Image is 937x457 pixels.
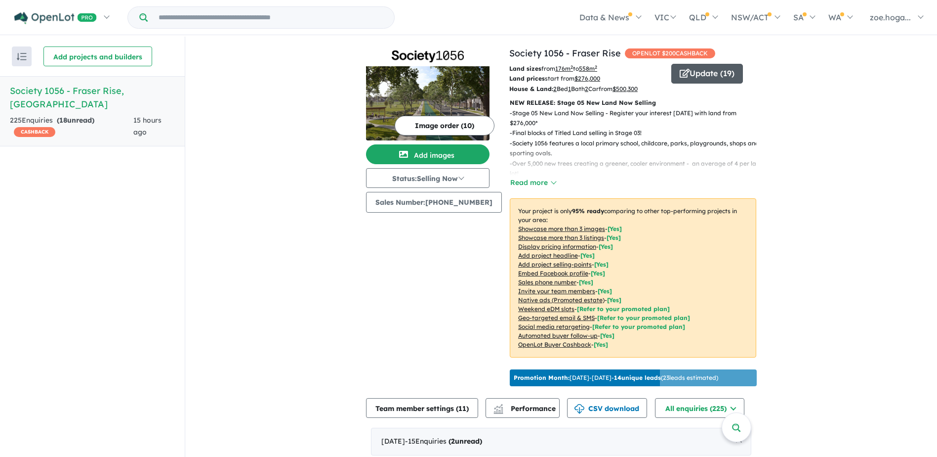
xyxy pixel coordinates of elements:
[572,207,604,215] b: 95 % ready
[518,278,576,286] u: Sales phone number
[10,84,175,111] h5: Society 1056 - Fraser Rise , [GEOGRAPHIC_DATA]
[366,66,489,140] img: Society 1056 - Fraser Rise
[518,287,595,295] u: Invite your team members
[370,50,486,62] img: Society 1056 - Fraser Rise Logo
[518,323,590,330] u: Social media retargeting
[448,437,482,446] strong: ( unread)
[366,46,489,140] a: Society 1056 - Fraser Rise LogoSociety 1056 - Fraser Rise
[518,234,604,241] u: Showcase more than 3 listings
[518,252,578,259] u: Add project headline
[553,85,557,92] u: 2
[509,84,664,94] p: Bed Bath Car from
[598,287,612,295] span: [ Yes ]
[579,278,593,286] span: [ Yes ]
[510,108,764,129] p: - Stage 05 New Land Now Selling - Register your interest [DATE] with land from $276,000*
[510,198,756,358] p: Your project is only comparing to other top-performing projects in your area: - - - - - - - - - -...
[57,116,94,125] strong: ( unread)
[518,341,591,348] u: OpenLot Buyer Cashback
[150,7,392,28] input: Try estate name, suburb, builder or developer
[518,270,588,277] u: Embed Facebook profile
[599,243,613,250] span: [ Yes ]
[600,332,614,339] span: [Yes]
[451,437,455,446] span: 2
[555,65,573,72] u: 176 m
[59,116,67,125] span: 18
[518,296,605,304] u: Native ads (Promoted estate)
[570,64,573,70] sup: 2
[509,85,553,92] b: House & Land:
[592,323,685,330] span: [Refer to your promoted plan]
[655,398,744,418] button: All enquiries (225)
[518,225,605,232] u: Showcase more than 3 images
[568,85,571,92] u: 1
[405,437,482,446] span: - 15 Enquir ies
[510,98,756,108] p: NEW RELEASE: Stage 05 New Land Now Selling
[366,168,489,188] button: Status:Selling Now
[518,243,596,250] u: Display pricing information
[371,428,751,456] div: [DATE]
[510,159,764,179] p: - Over 5,000 new trees creating a greener, cooler environment - an average of 4 per land lot!
[574,404,584,414] img: download icon
[607,234,621,241] span: [ Yes ]
[625,48,715,58] span: OPENLOT $ 200 CASHBACK
[612,85,638,92] u: $ 500,300
[14,12,97,24] img: Openlot PRO Logo White
[510,177,556,188] button: Read more
[43,46,152,66] button: Add projects and builders
[366,192,502,213] button: Sales Number:[PHONE_NUMBER]
[585,85,588,92] u: 2
[510,138,764,159] p: - Society 1056 features a local primary school, childcare, parks, playgrounds, shops and sporting...
[594,261,609,268] span: [ Yes ]
[509,64,664,74] p: from
[395,116,494,136] button: Image order (10)
[366,398,478,418] button: Team member settings (11)
[574,75,600,82] u: $ 276,000
[518,314,595,321] u: Geo-targeted email & SMS
[595,64,597,70] sup: 2
[514,373,718,382] p: [DATE] - [DATE] - ( 23 leads estimated)
[514,374,570,381] b: Promotion Month:
[17,53,27,60] img: sort.svg
[509,47,621,59] a: Society 1056 - Fraser Rise
[366,144,489,164] button: Add images
[579,65,597,72] u: 558 m
[577,305,670,313] span: [Refer to your promoted plan]
[573,65,597,72] span: to
[509,75,545,82] b: Land prices
[518,332,598,339] u: Automated buyer follow-up
[607,296,621,304] span: [Yes]
[509,65,541,72] b: Land sizes
[133,116,162,137] span: 15 hours ago
[870,12,911,22] span: zoe.hoga...
[518,261,592,268] u: Add project selling-points
[614,374,661,381] b: 14 unique leads
[14,127,55,137] span: CASHBACK
[486,398,560,418] button: Performance
[495,404,556,413] span: Performance
[518,305,574,313] u: Weekend eDM slots
[594,341,608,348] span: [Yes]
[597,314,690,321] span: [Refer to your promoted plan]
[608,225,622,232] span: [ Yes ]
[458,404,466,413] span: 11
[510,128,764,138] p: - Final blocks of Titled Land selling in Stage 03!
[567,398,647,418] button: CSV download
[493,407,503,413] img: bar-chart.svg
[591,270,605,277] span: [ Yes ]
[580,252,595,259] span: [ Yes ]
[509,74,664,84] p: start from
[10,115,133,138] div: 225 Enquir ies
[494,404,503,410] img: line-chart.svg
[671,64,743,84] button: Update (19)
